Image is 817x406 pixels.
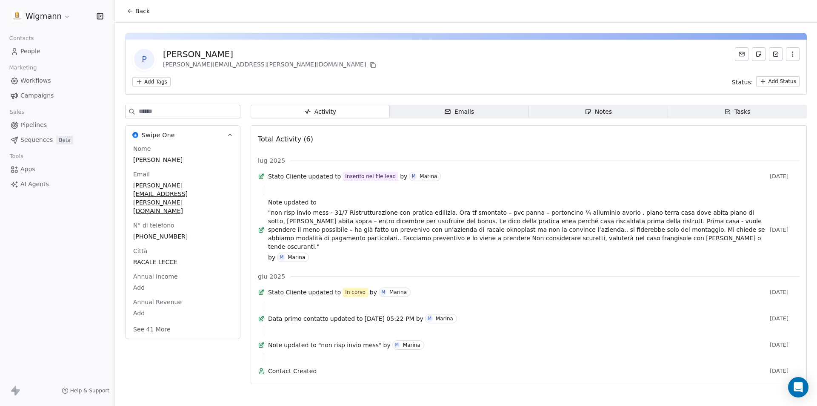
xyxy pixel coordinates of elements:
[133,309,232,317] span: Add
[288,254,305,260] div: Marina
[383,341,391,349] span: by
[268,314,329,323] span: Data primo contatto
[7,177,108,191] a: AI Agents
[309,172,341,181] span: updated to
[132,77,171,86] button: Add Tags
[732,78,753,86] span: Status:
[724,107,751,116] div: Tasks
[770,289,800,296] span: [DATE]
[770,342,800,348] span: [DATE]
[365,314,414,323] span: [DATE] 05:22 PM
[131,272,180,281] span: Annual Income
[12,11,22,21] img: 1630668995401.jpeg
[268,253,275,262] span: by
[436,316,453,322] div: Marina
[131,221,176,230] span: N° di telefono
[131,247,149,255] span: Città
[7,89,108,103] a: Campaigns
[389,289,407,295] div: Marina
[20,76,51,85] span: Workflows
[133,258,232,266] span: RACALE LECCE
[370,288,377,297] span: by
[345,288,365,297] div: In corso
[142,131,175,139] span: Swipe One
[20,91,54,100] span: Campaigns
[7,44,108,58] a: People
[770,315,800,322] span: [DATE]
[133,283,232,292] span: Add
[770,227,800,233] span: [DATE]
[6,61,40,74] span: Marketing
[756,76,800,86] button: Add Status
[268,198,282,207] span: Note
[280,254,284,261] div: M
[268,367,766,375] span: Contact Created
[62,387,109,394] a: Help & Support
[126,144,240,339] div: Swipe OneSwipe One
[309,288,341,297] span: updated to
[20,180,49,189] span: AI Agents
[268,288,307,297] span: Stato Cliente
[7,118,108,132] a: Pipelines
[6,32,37,45] span: Contacts
[258,156,286,165] span: lug 2025
[131,298,183,306] span: Annual Revenue
[416,314,423,323] span: by
[7,162,108,176] a: Apps
[133,181,232,215] span: [PERSON_NAME][EMAIL_ADDRESS][PERSON_NAME][DOMAIN_NAME]
[70,387,109,394] span: Help & Support
[382,289,386,296] div: M
[132,132,138,138] img: Swipe One
[258,272,286,281] span: giu 2025
[6,106,28,118] span: Sales
[268,341,282,349] span: Note
[395,342,399,348] div: M
[284,198,317,207] span: updated to
[284,341,317,349] span: updated to
[318,341,382,349] span: "non risp invio mess"
[10,9,72,23] button: Wigmann
[20,165,35,174] span: Apps
[134,49,154,69] span: P
[7,133,108,147] a: SequencesBeta
[412,173,416,180] div: M
[122,3,155,19] button: Back
[345,172,396,181] div: Inserito nel file lead
[133,155,232,164] span: [PERSON_NAME]
[7,74,108,88] a: Workflows
[6,150,27,163] span: Tools
[258,135,313,143] span: Total Activity (6)
[56,136,73,144] span: Beta
[403,342,420,348] div: Marina
[444,107,474,116] div: Emails
[163,60,378,70] div: [PERSON_NAME][EMAIL_ADDRESS][PERSON_NAME][DOMAIN_NAME]
[131,144,152,153] span: Nome
[770,173,800,180] span: [DATE]
[268,172,307,181] span: Stato Cliente
[126,126,240,144] button: Swipe OneSwipe One
[20,47,40,56] span: People
[26,11,62,22] span: Wigmann
[770,368,800,374] span: [DATE]
[20,121,47,130] span: Pipelines
[585,107,612,116] div: Notes
[20,135,53,144] span: Sequences
[133,232,232,241] span: [PHONE_NUMBER]
[128,322,176,337] button: See 41 More
[268,208,766,251] span: "non risp invio mess - 31/7 Ristrutturazione con pratica edilizia. Ora tf smontato – pvc panna – ...
[420,173,437,179] div: Marina
[400,172,407,181] span: by
[135,7,150,15] span: Back
[788,377,808,397] div: Open Intercom Messenger
[428,315,432,322] div: M
[163,48,378,60] div: [PERSON_NAME]
[131,170,151,179] span: Email
[330,314,363,323] span: updated to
